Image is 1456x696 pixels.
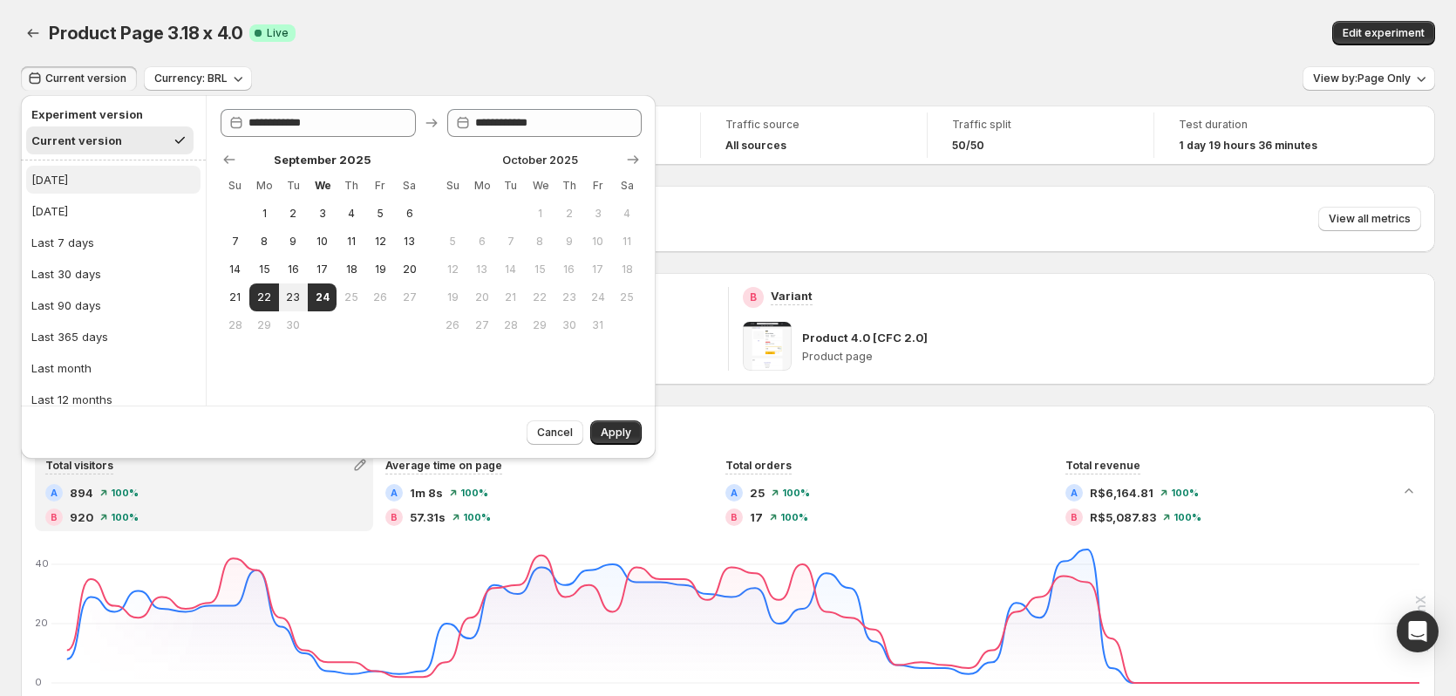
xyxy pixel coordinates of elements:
button: Sunday October 19 2025 [439,283,467,311]
th: Thursday [555,172,583,200]
th: Monday [467,172,496,200]
span: 8 [256,235,271,249]
button: Sunday September 7 2025 [221,228,249,256]
th: Wednesday [308,172,337,200]
span: View all metrics [1329,212,1411,226]
button: Edit experiment [1332,21,1435,45]
span: 21 [503,290,518,304]
a: Test duration1 day 19 hours 36 minutes [1179,116,1357,154]
span: 26 [373,290,388,304]
button: Friday October 3 2025 [583,200,612,228]
span: 30 [561,318,576,332]
span: Sa [620,179,635,193]
h2: A [51,488,58,498]
span: 5 [446,235,460,249]
button: Tuesday October 14 2025 [496,256,525,283]
span: 100 % [1174,512,1201,522]
span: 11 [344,235,358,249]
span: 4 [344,207,358,221]
span: 100 % [111,512,139,522]
div: Open Intercom Messenger [1397,611,1439,652]
button: Friday September 26 2025 [366,283,395,311]
h2: B [750,290,757,304]
button: Last 90 days [26,291,201,319]
div: Last 12 months [31,391,112,408]
span: 4 [620,207,635,221]
button: Current version [21,66,137,91]
span: 20 [402,263,417,276]
button: Friday September 5 2025 [366,200,395,228]
span: 14 [228,263,242,276]
text: 0 [35,676,42,688]
button: View by:Page Only [1303,66,1435,91]
button: Sunday September 21 2025 [221,283,249,311]
button: Wednesday October 15 2025 [526,256,555,283]
span: 16 [286,263,301,276]
span: 25 [620,290,635,304]
span: 19 [373,263,388,276]
span: Product Page 3.18 x 4.0 [49,23,242,44]
button: Show previous month, August 2025 [217,147,242,172]
span: 21 [228,290,242,304]
span: Th [344,179,358,193]
span: Th [561,179,576,193]
span: 1 day 19 hours 36 minutes [1179,139,1317,153]
span: 29 [533,318,548,332]
button: Sunday October 5 2025 [439,228,467,256]
span: 7 [503,235,518,249]
button: Wednesday October 8 2025 [526,228,555,256]
button: Tuesday October 28 2025 [496,311,525,339]
span: 8 [533,235,548,249]
th: Monday [249,172,278,200]
button: Monday October 6 2025 [467,228,496,256]
button: Wednesday October 22 2025 [526,283,555,311]
button: Tuesday September 30 2025 [279,311,308,339]
button: Thursday September 18 2025 [337,256,365,283]
span: 18 [344,263,358,276]
span: 3 [590,207,605,221]
button: Thursday September 4 2025 [337,200,365,228]
span: We [533,179,548,193]
span: Test duration [1179,118,1357,132]
span: Tu [286,179,301,193]
span: 2 [561,207,576,221]
span: Sa [402,179,417,193]
text: 40 [35,557,49,570]
h2: Performance over time [35,420,1421,437]
button: Friday September 12 2025 [366,228,395,256]
button: Monday September 29 2025 [249,311,278,339]
button: Last 7 days [26,229,201,256]
button: Thursday October 30 2025 [555,311,583,339]
th: Thursday [337,172,365,200]
button: Apply [590,420,642,445]
span: 100 % [780,512,808,522]
a: Traffic split50/50 [952,116,1129,154]
div: Last month [31,359,92,377]
span: Total orders [725,459,792,472]
span: 17 [590,263,605,276]
span: R$6,164.81 [1090,484,1153,502]
button: Wednesday September 3 2025 [308,200,337,228]
th: Sunday [439,172,467,200]
span: 6 [402,207,417,221]
span: Fr [373,179,388,193]
button: Monday October 20 2025 [467,283,496,311]
span: 19 [446,290,460,304]
button: Friday October 17 2025 [583,256,612,283]
button: Friday October 10 2025 [583,228,612,256]
span: 9 [286,235,301,249]
button: Last month [26,354,201,382]
button: Currency: BRL [144,66,252,91]
button: Last 30 days [26,260,201,288]
button: Friday October 31 2025 [583,311,612,339]
button: Saturday September 27 2025 [395,283,424,311]
span: 27 [474,318,489,332]
button: Monday September 8 2025 [249,228,278,256]
span: Traffic source [725,118,902,132]
span: 11 [620,235,635,249]
span: 1 [533,207,548,221]
img: Product 4.0 [CFC 2.0] [743,322,792,371]
th: Saturday [395,172,424,200]
th: Friday [583,172,612,200]
span: 100 % [463,512,491,522]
